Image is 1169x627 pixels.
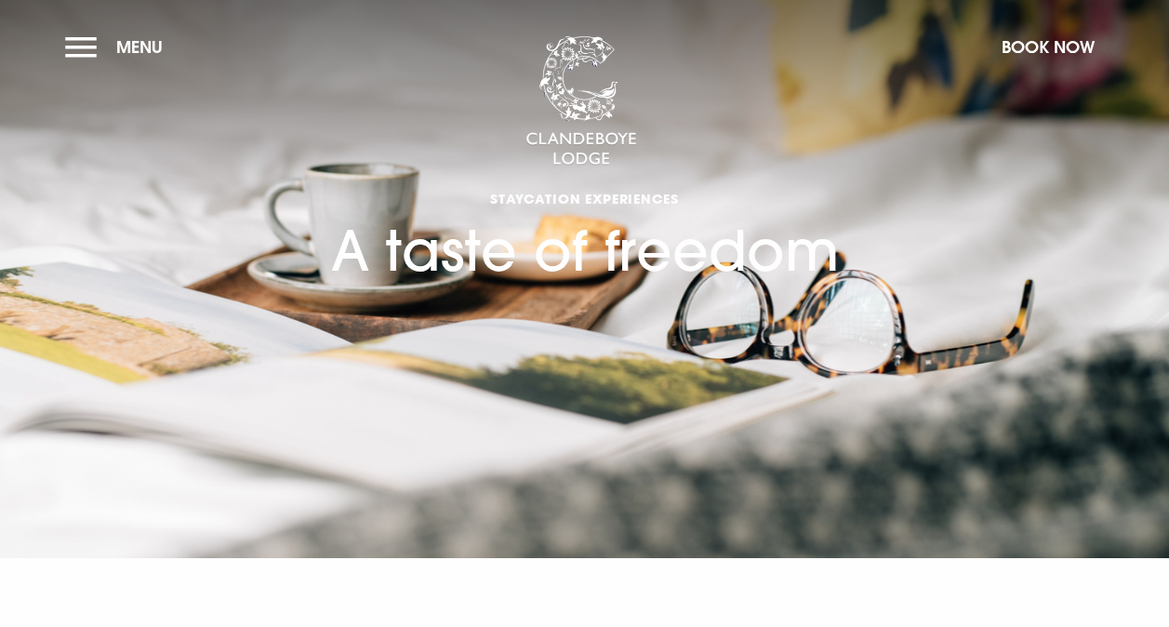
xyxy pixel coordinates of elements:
span: Staycation Experiences [331,190,839,207]
button: Book Now [992,27,1104,67]
img: Clandeboye Lodge [525,36,637,167]
button: Menu [65,27,172,67]
h1: A taste of freedom [331,112,839,284]
span: Menu [116,36,163,58]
